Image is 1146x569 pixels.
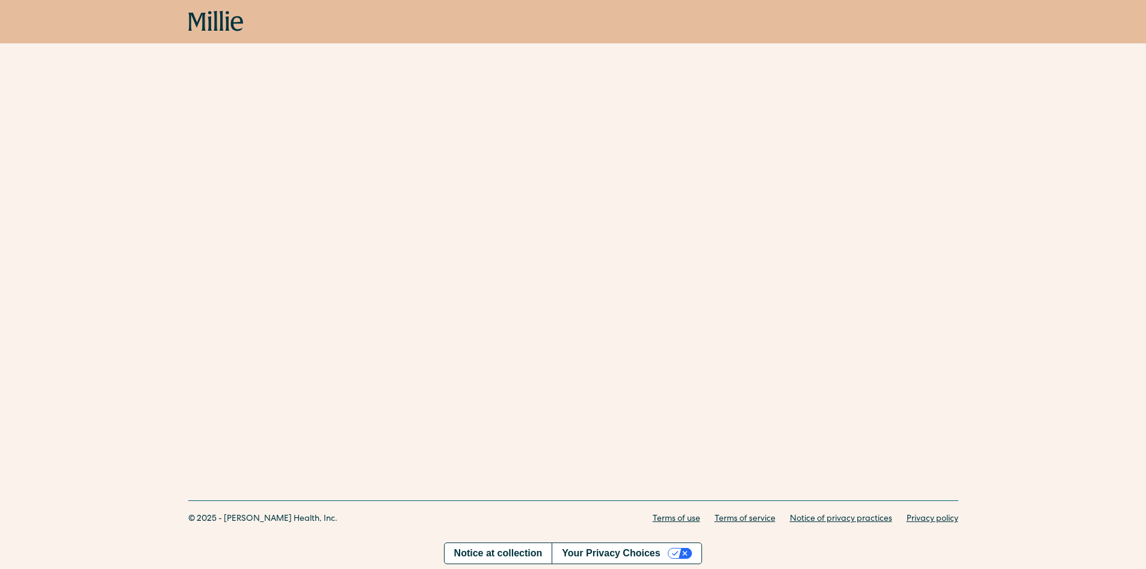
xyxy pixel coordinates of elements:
[552,543,701,564] button: Your Privacy Choices
[907,513,958,526] a: Privacy policy
[445,543,552,564] a: Notice at collection
[790,513,892,526] a: Notice of privacy practices
[653,513,700,526] a: Terms of use
[715,513,775,526] a: Terms of service
[188,513,337,526] div: © 2025 - [PERSON_NAME] Health, Inc.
